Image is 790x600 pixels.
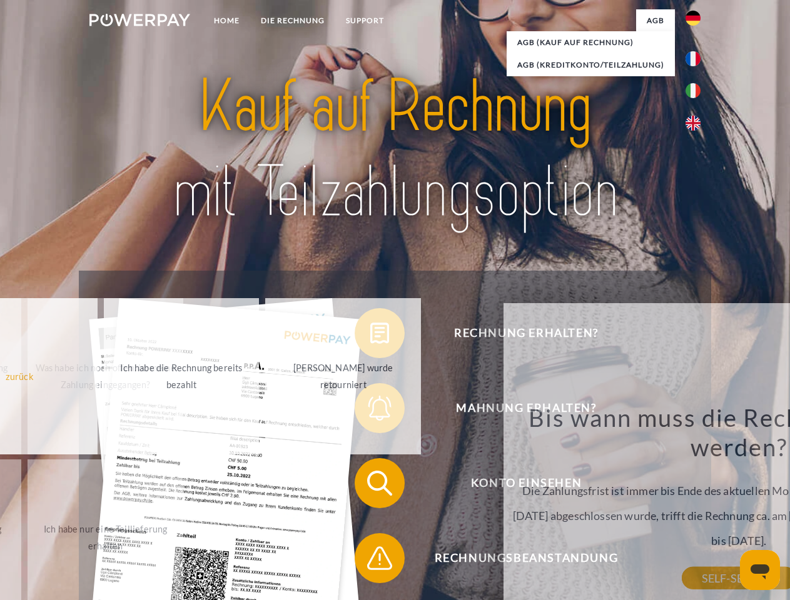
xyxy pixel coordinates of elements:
[355,533,680,583] button: Rechnungsbeanstandung
[364,542,395,574] img: qb_warning.svg
[89,14,190,26] img: logo-powerpay-white.svg
[355,458,680,508] button: Konto einsehen
[686,11,701,26] img: de
[686,116,701,131] img: en
[35,521,176,554] div: Ich habe nur eine Teillieferung erhalten
[203,9,250,32] a: Home
[250,9,335,32] a: DIE RECHNUNG
[111,359,252,393] div: Ich habe die Rechnung bereits bezahlt
[273,359,413,393] div: [PERSON_NAME] wurde retourniert
[119,60,671,239] img: title-powerpay_de.svg
[686,83,701,98] img: it
[364,467,395,499] img: qb_search.svg
[686,51,701,66] img: fr
[335,9,395,32] a: SUPPORT
[740,550,780,590] iframe: Schaltfläche zum Öffnen des Messaging-Fensters
[636,9,675,32] a: agb
[507,31,675,54] a: AGB (Kauf auf Rechnung)
[507,54,675,76] a: AGB (Kreditkonto/Teilzahlung)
